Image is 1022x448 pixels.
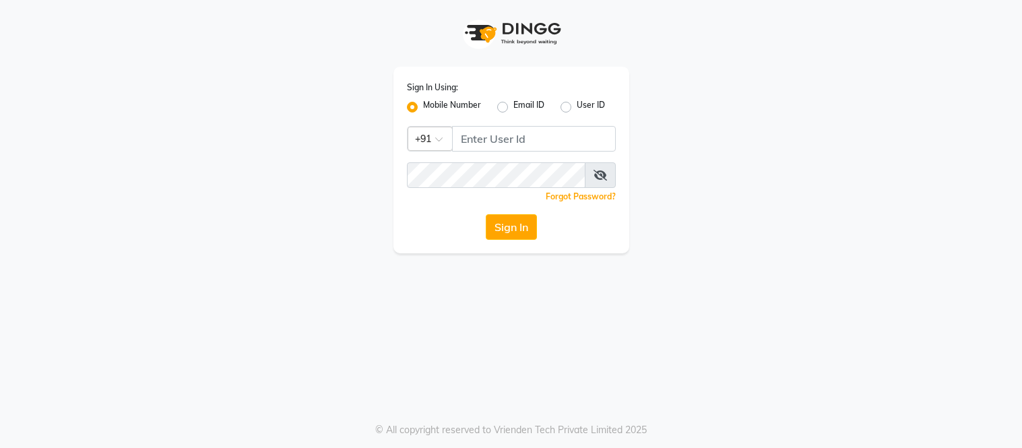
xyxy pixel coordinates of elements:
[407,82,458,94] label: Sign In Using:
[407,162,585,188] input: Username
[577,99,605,115] label: User ID
[486,214,537,240] button: Sign In
[423,99,481,115] label: Mobile Number
[452,126,616,152] input: Username
[457,13,565,53] img: logo1.svg
[546,191,616,201] a: Forgot Password?
[513,99,544,115] label: Email ID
